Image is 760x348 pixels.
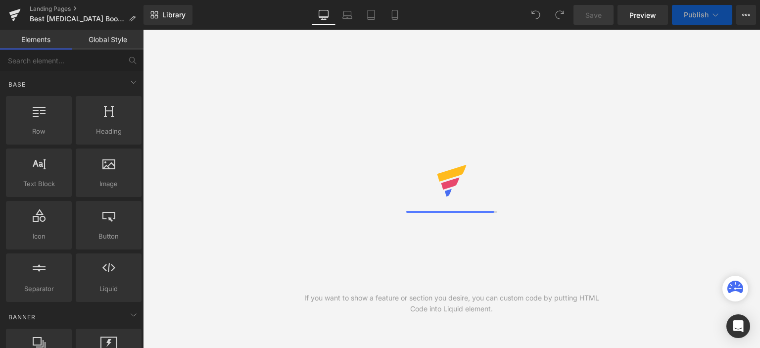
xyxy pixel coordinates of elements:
span: Image [79,179,139,189]
div: Open Intercom Messenger [726,314,750,338]
span: Preview [629,10,656,20]
a: New Library [143,5,192,25]
span: Liquid [79,284,139,294]
span: Library [162,10,186,19]
span: Row [9,126,69,137]
button: Redo [550,5,570,25]
span: Base [7,80,27,89]
a: Laptop [335,5,359,25]
a: Desktop [312,5,335,25]
span: Banner [7,312,37,322]
span: Save [585,10,602,20]
a: Landing Pages [30,5,143,13]
span: Best [MEDICAL_DATA] Boosters 2025 – Top Clinically Backed Supplements [30,15,125,23]
span: Icon [9,231,69,242]
span: Separator [9,284,69,294]
span: Heading [79,126,139,137]
button: Undo [526,5,546,25]
a: Preview [617,5,668,25]
span: Button [79,231,139,242]
a: Tablet [359,5,383,25]
button: Publish [672,5,732,25]
a: Mobile [383,5,407,25]
span: Publish [684,11,709,19]
button: More [736,5,756,25]
a: Global Style [72,30,143,50]
span: Text Block [9,179,69,189]
div: If you want to show a feature or section you desire, you can custom code by putting HTML Code int... [297,293,606,314]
